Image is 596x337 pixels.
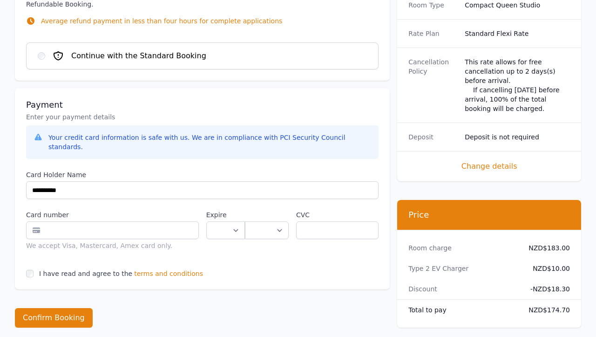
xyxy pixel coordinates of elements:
label: Card Holder Name [26,170,379,179]
dd: NZD$10.00 [521,264,570,273]
div: We accept Visa, Mastercard, Amex card only. [26,241,199,250]
label: . [245,210,289,220]
div: This rate allows for free cancellation up to 2 days(s) before arrival. If cancelling [DATE] befor... [465,57,570,113]
dt: Discount [408,284,514,294]
dt: Total to pay [408,305,514,315]
p: Average refund payment in less than four hours for complete applications [41,16,282,26]
dd: Compact Queen Studio [465,0,570,10]
dd: Standard Flexi Rate [465,29,570,38]
dd: Deposit is not required [465,132,570,142]
p: Enter your payment details [26,112,379,122]
span: Change details [408,161,570,172]
button: Confirm Booking [15,308,93,328]
label: Card number [26,210,199,220]
dt: Type 2 EV Charger [408,264,514,273]
label: Expire [206,210,245,220]
dt: Room charge [408,243,514,253]
dd: NZD$183.00 [521,243,570,253]
dt: Room Type [408,0,457,10]
dd: - NZD$18.30 [521,284,570,294]
label: CVC [296,210,379,220]
label: I have read and agree to the [39,270,132,277]
div: Your credit card information is safe with us. We are in compliance with PCI Security Council stan... [48,133,371,151]
dt: Cancellation Policy [408,57,457,113]
dt: Deposit [408,132,457,142]
span: Continue with the Standard Booking [71,50,206,62]
dt: Rate Plan [408,29,457,38]
h3: Payment [26,99,379,110]
dd: NZD$174.70 [521,305,570,315]
h3: Price [408,209,570,220]
span: terms and conditions [134,269,203,278]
